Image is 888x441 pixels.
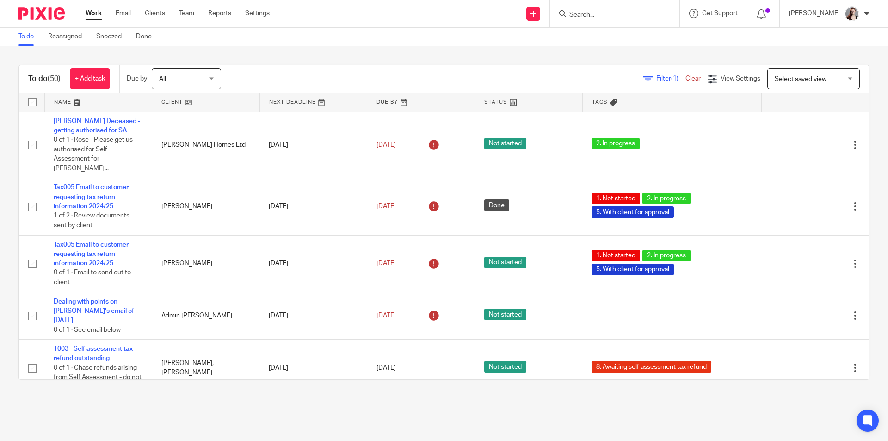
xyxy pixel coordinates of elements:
[159,76,166,82] span: All
[54,242,129,267] a: Tax005 Email to customer requesting tax return information 2024/25
[484,138,526,149] span: Not started
[685,75,701,82] a: Clear
[259,235,367,292] td: [DATE]
[145,9,165,18] a: Clients
[48,28,89,46] a: Reassigned
[568,11,652,19] input: Search
[70,68,110,89] a: + Add task
[54,118,140,134] a: [PERSON_NAME] Deceased - getting authorised for SA
[592,206,674,218] span: 5. With client for approval
[376,365,396,371] span: [DATE]
[592,264,674,275] span: 5. With client for approval
[484,199,509,211] span: Done
[592,361,711,373] span: 8. Awaiting self assessment tax refund
[721,75,760,82] span: View Settings
[671,75,678,82] span: (1)
[484,309,526,320] span: Not started
[96,28,129,46] a: Snoozed
[376,142,396,148] span: [DATE]
[18,7,65,20] img: Pixie
[54,346,133,361] a: T003 - Self assessment tax refund outstanding
[376,203,396,210] span: [DATE]
[642,250,691,261] span: 2. In progress
[789,9,840,18] p: [PERSON_NAME]
[259,292,367,340] td: [DATE]
[54,137,133,172] span: 0 of 1 · Rose - Please get us authorised for Self Assessment for [PERSON_NAME]...
[152,292,260,340] td: Admin [PERSON_NAME]
[656,75,685,82] span: Filter
[152,340,260,397] td: [PERSON_NAME], [PERSON_NAME]
[54,365,142,390] span: 0 of 1 · Chase refunds arising from Self Assessment - do not close down until tax...
[179,9,194,18] a: Team
[592,250,640,261] span: 1. Not started
[152,178,260,235] td: [PERSON_NAME]
[592,99,608,105] span: Tags
[592,193,640,204] span: 1. Not started
[136,28,159,46] a: Done
[18,28,41,46] a: To do
[208,9,231,18] a: Reports
[376,312,396,319] span: [DATE]
[116,9,131,18] a: Email
[376,260,396,267] span: [DATE]
[592,138,640,149] span: 2. In progress
[28,74,61,84] h1: To do
[54,327,121,333] span: 0 of 1 · See email below
[484,257,526,268] span: Not started
[245,9,270,18] a: Settings
[259,178,367,235] td: [DATE]
[642,193,691,204] span: 2. In progress
[127,74,147,83] p: Due by
[845,6,859,21] img: High%20Res%20Andrew%20Price%20Accountants%20_Poppy%20Jakes%20Photography-3%20-%20Copy.jpg
[152,112,260,178] td: [PERSON_NAME] Homes Ltd
[592,311,752,320] div: ---
[54,213,129,229] span: 1 of 2 · Review documents sent by client
[152,235,260,292] td: [PERSON_NAME]
[54,184,129,210] a: Tax005 Email to customer requesting tax return information 2024/25
[54,270,131,286] span: 0 of 1 · Email to send out to client
[775,76,826,82] span: Select saved view
[702,10,738,17] span: Get Support
[54,298,134,324] a: Dealing with points on [PERSON_NAME]'s email of [DATE]
[259,340,367,397] td: [DATE]
[259,112,367,178] td: [DATE]
[484,361,526,373] span: Not started
[86,9,102,18] a: Work
[48,75,61,82] span: (50)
